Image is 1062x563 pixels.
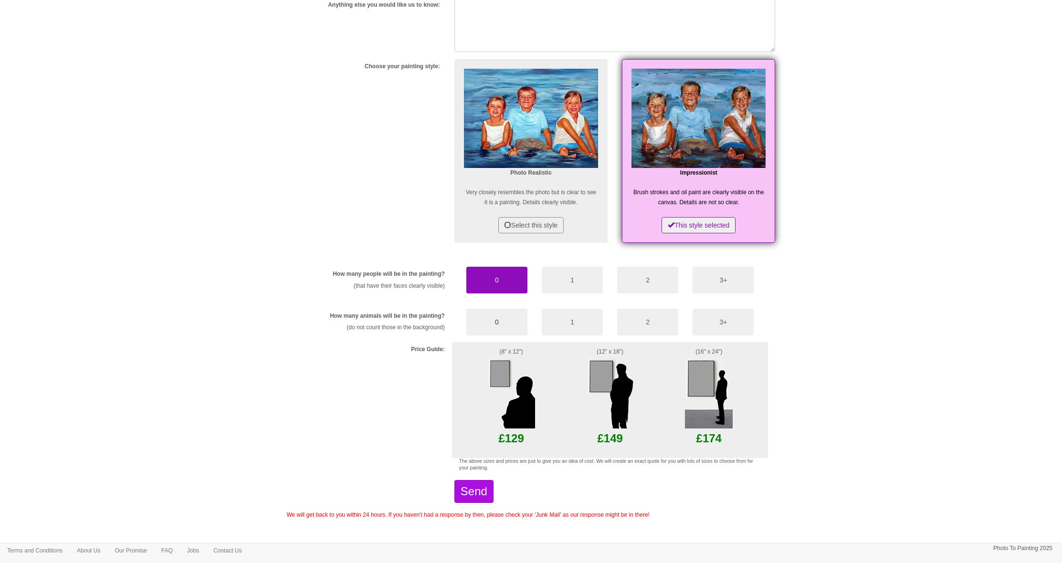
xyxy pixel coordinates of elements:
[498,217,564,233] button: Select this style
[411,345,445,354] label: Price Guide:
[693,267,754,293] button: 3+
[459,458,761,472] p: The above sizes and prices are just to give you an idea of cost. We will create an exact quote fo...
[333,270,445,278] label: How many people will be in the painting?
[464,168,598,178] p: Photo Realistic
[617,267,678,293] button: 2
[206,543,249,558] a: Contact Us
[154,543,180,558] a: FAQ
[662,217,736,233] button: This style selected
[459,347,564,357] p: (8" x 12")
[693,309,754,335] button: 3+
[993,543,1052,553] p: Photo To Painting 2025
[301,281,445,291] p: (that have their faces clearly visible)
[466,309,527,335] button: 0
[578,428,642,448] p: £149
[685,357,733,428] img: Example size of a large painting
[466,267,527,293] button: 0
[464,69,598,168] img: Realism
[631,188,766,208] p: Brush strokes and oil paint are clearly visible on the canvas. Details are not so clear.
[657,428,761,448] p: £174
[70,543,107,558] a: About Us
[542,267,603,293] button: 1
[464,188,598,208] p: Very closely resembles the photo but is clear to see it is a painting. Details clearly visible.
[287,510,776,520] p: We will get back to you within 24 hours. If you haven't had a response by then, please check your...
[617,309,678,335] button: 2
[180,543,206,558] a: Jobs
[487,357,535,428] img: Example size of a small painting
[542,309,603,335] button: 1
[365,63,440,71] label: Choose your painting style:
[107,543,154,558] a: Our Promise
[657,347,761,357] p: (16" x 24")
[454,480,494,503] button: Send
[330,312,445,320] label: How many animals will be in the painting?
[586,357,634,428] img: Example size of a Midi painting
[578,347,642,357] p: (12" x 18")
[631,69,766,168] img: Impressionist
[301,323,445,333] p: (do not count those in the background)
[328,1,440,9] label: Anything else you would like us to know:
[459,428,564,448] p: £129
[631,168,766,178] p: Impressionist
